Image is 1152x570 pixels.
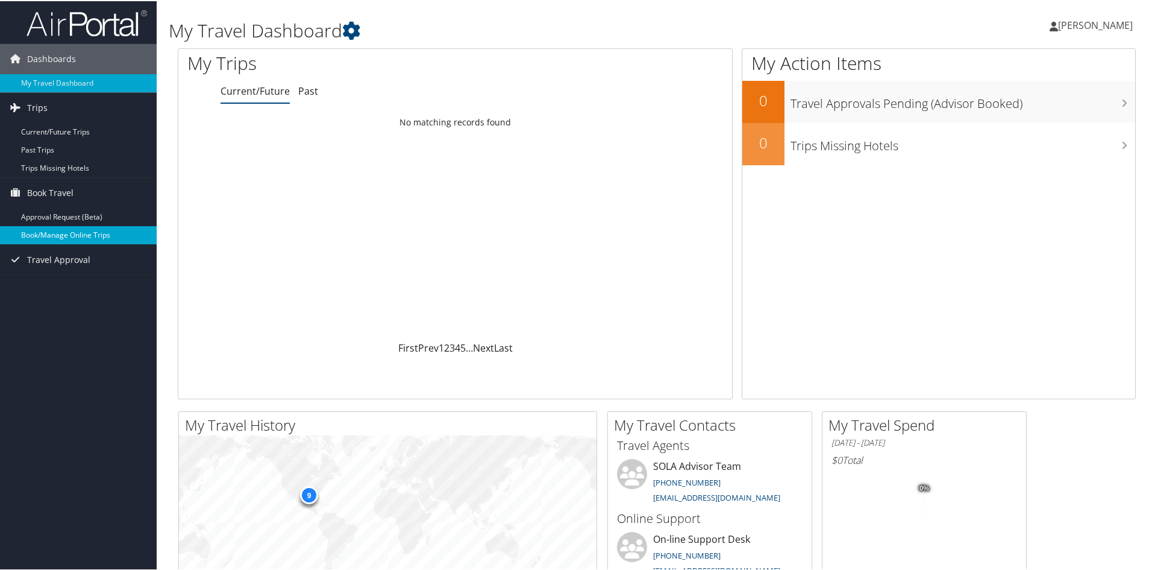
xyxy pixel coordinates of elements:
[466,340,473,353] span: …
[298,83,318,97] a: Past
[221,83,290,97] a: Current/Future
[460,340,466,353] a: 5
[444,340,449,353] a: 2
[27,177,74,207] span: Book Travel
[27,8,147,36] img: airportal-logo.png
[473,340,494,353] a: Next
[27,244,90,274] span: Travel Approval
[742,80,1135,122] a: 0Travel Approvals Pending (Advisor Booked)
[653,491,780,502] a: [EMAIL_ADDRESS][DOMAIN_NAME]
[742,89,784,110] h2: 0
[790,130,1135,153] h3: Trips Missing Hotels
[455,340,460,353] a: 4
[611,458,809,507] li: SOLA Advisor Team
[185,414,596,434] h2: My Travel History
[742,131,784,152] h2: 0
[790,88,1135,111] h3: Travel Approvals Pending (Advisor Booked)
[494,340,513,353] a: Last
[614,414,812,434] h2: My Travel Contacts
[398,340,418,353] a: First
[449,340,455,353] a: 3
[418,340,439,353] a: Prev
[1050,6,1145,42] a: [PERSON_NAME]
[653,549,721,560] a: [PHONE_NUMBER]
[300,485,318,503] div: 9
[1058,17,1133,31] span: [PERSON_NAME]
[831,452,1017,466] h6: Total
[178,110,732,132] td: No matching records found
[617,436,803,453] h3: Travel Agents
[439,340,444,353] a: 1
[169,17,819,42] h1: My Travel Dashboard
[831,452,842,466] span: $0
[27,92,48,122] span: Trips
[831,436,1017,448] h6: [DATE] - [DATE]
[742,49,1135,75] h1: My Action Items
[919,484,929,491] tspan: 0%
[27,43,76,73] span: Dashboards
[653,476,721,487] a: [PHONE_NUMBER]
[617,509,803,526] h3: Online Support
[828,414,1026,434] h2: My Travel Spend
[187,49,492,75] h1: My Trips
[742,122,1135,164] a: 0Trips Missing Hotels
